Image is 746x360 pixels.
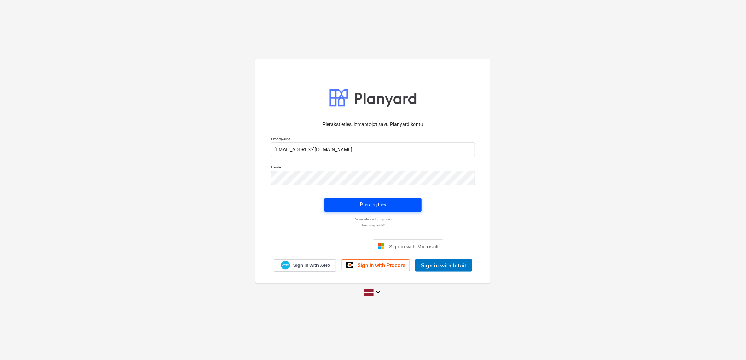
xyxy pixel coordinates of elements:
[360,200,386,209] div: Pieslēgties
[358,262,405,268] span: Sign in with Procore
[374,288,382,296] i: keyboard_arrow_down
[378,243,385,250] img: Microsoft logo
[271,121,475,128] p: Pierakstieties, izmantojot savu Planyard kontu
[281,261,290,270] img: Xero logo
[342,259,410,271] a: Sign in with Procore
[299,239,371,254] iframe: Sign in with Google Button
[271,136,475,142] p: Lietotājvārds
[324,198,422,212] button: Pieslēgties
[268,217,478,221] a: Piesakieties ar burvju saiti
[389,244,439,249] span: Sign in with Microsoft
[271,165,475,171] p: Parole
[271,142,475,156] input: Lietotājvārds
[274,259,336,272] a: Sign in with Xero
[268,223,478,227] a: Aizmirsi paroli?
[293,262,330,268] span: Sign in with Xero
